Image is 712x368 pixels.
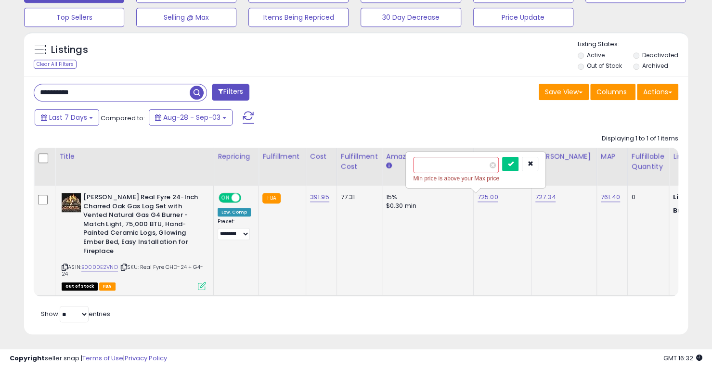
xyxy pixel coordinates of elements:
[220,194,232,202] span: ON
[62,263,203,278] span: | SKU: Real Fyre CHD-24 + G4-24
[101,114,145,123] span: Compared to:
[240,194,255,202] span: OFF
[386,152,469,162] div: Amazon Fees
[35,109,99,126] button: Last 7 Days
[637,84,678,100] button: Actions
[218,152,254,162] div: Repricing
[539,84,589,100] button: Save View
[41,309,110,318] span: Show: entries
[642,51,678,59] label: Deactivated
[596,87,627,97] span: Columns
[587,51,605,59] label: Active
[136,8,236,27] button: Selling @ Max
[262,193,280,203] small: FBA
[590,84,635,100] button: Columns
[10,354,45,363] strong: Copyright
[632,193,661,202] div: 0
[83,193,200,258] b: [PERSON_NAME] Real Fyre 24-Inch Charred Oak Gas Log Set with Vented Natural Gas G4 Burner - Match...
[248,8,349,27] button: Items Being Repriced
[578,40,688,49] p: Listing States:
[218,208,251,216] div: Low. Comp
[535,192,556,202] a: 727.34
[310,152,333,162] div: Cost
[212,84,249,101] button: Filters
[601,192,620,202] a: 761.40
[24,8,124,27] button: Top Sellers
[99,282,116,291] span: FBA
[81,263,118,271] a: B0000E2VND
[602,134,678,143] div: Displaying 1 to 1 of 1 items
[310,192,329,202] a: 391.95
[82,354,123,363] a: Terms of Use
[386,202,466,210] div: $0.30 min
[218,218,251,240] div: Preset:
[413,174,538,183] div: Min price is above your Max price
[341,152,378,172] div: Fulfillment Cost
[361,8,461,27] button: 30 Day Decrease
[386,193,466,202] div: 15%
[51,43,88,57] h5: Listings
[262,152,301,162] div: Fulfillment
[601,152,623,162] div: MAP
[59,152,209,162] div: Title
[149,109,233,126] button: Aug-28 - Sep-03
[341,193,375,202] div: 77.31
[535,152,593,162] div: [PERSON_NAME]
[10,354,167,363] div: seller snap | |
[632,152,665,172] div: Fulfillable Quantity
[49,113,87,122] span: Last 7 Days
[34,60,77,69] div: Clear All Filters
[478,192,498,202] a: 725.00
[386,162,392,170] small: Amazon Fees.
[62,193,206,289] div: ASIN:
[125,354,167,363] a: Privacy Policy
[642,62,668,70] label: Archived
[587,62,622,70] label: Out of Stock
[62,193,81,212] img: 61MV6IZhECL._SL40_.jpg
[663,354,702,363] span: 2025-09-11 16:32 GMT
[163,113,220,122] span: Aug-28 - Sep-03
[62,282,98,291] span: All listings that are currently out of stock and unavailable for purchase on Amazon
[473,8,573,27] button: Price Update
